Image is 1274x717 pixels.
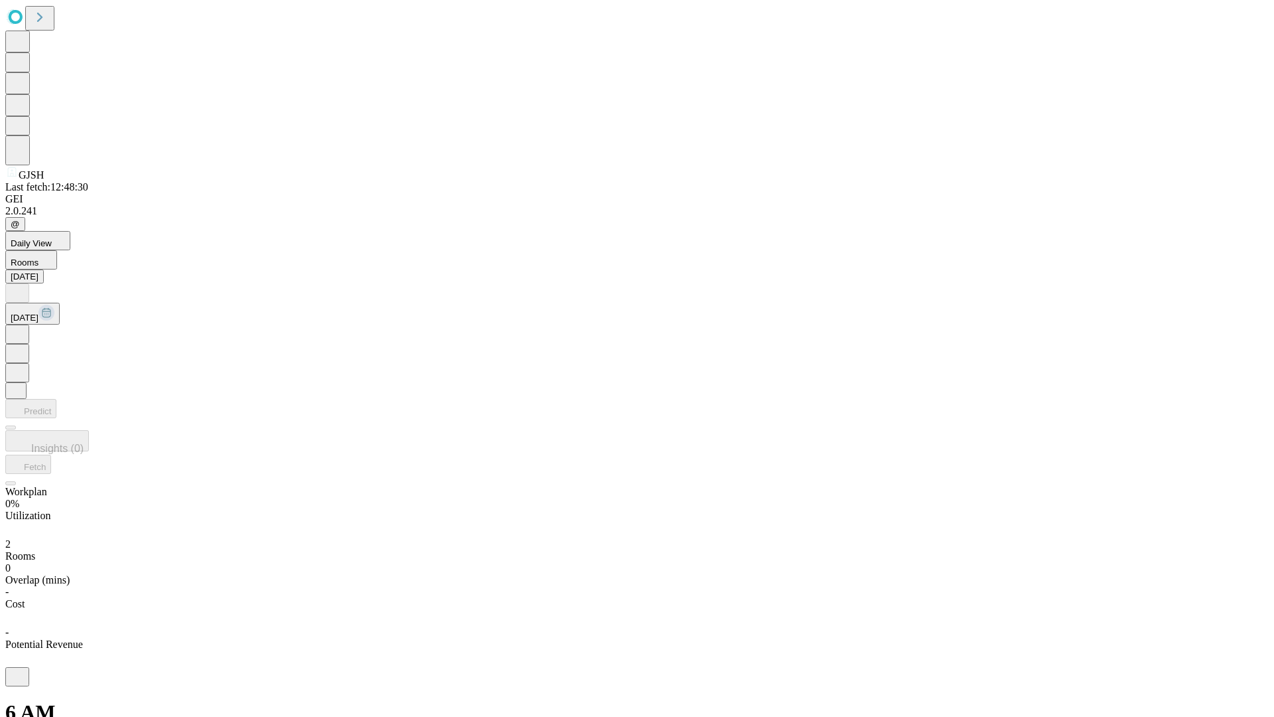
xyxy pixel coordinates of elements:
span: Rooms [11,258,38,268]
button: Rooms [5,250,57,270]
span: GJSH [19,169,44,181]
button: Fetch [5,455,51,474]
span: 0 [5,562,11,574]
span: Overlap (mins) [5,574,70,586]
span: 2 [5,538,11,550]
span: Daily View [11,238,52,248]
button: Predict [5,399,56,418]
span: Last fetch: 12:48:30 [5,181,88,193]
button: [DATE] [5,270,44,283]
button: [DATE] [5,303,60,325]
button: @ [5,217,25,231]
span: - [5,627,9,638]
button: Daily View [5,231,70,250]
div: GEI [5,193,1269,205]
span: @ [11,219,20,229]
span: Potential Revenue [5,639,83,650]
span: 0% [5,498,19,509]
span: Rooms [5,550,35,562]
span: [DATE] [11,313,38,323]
span: - [5,586,9,597]
span: Insights (0) [31,443,84,454]
span: Utilization [5,510,50,521]
span: Workplan [5,486,47,497]
span: Cost [5,598,25,609]
button: Insights (0) [5,430,89,451]
div: 2.0.241 [5,205,1269,217]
